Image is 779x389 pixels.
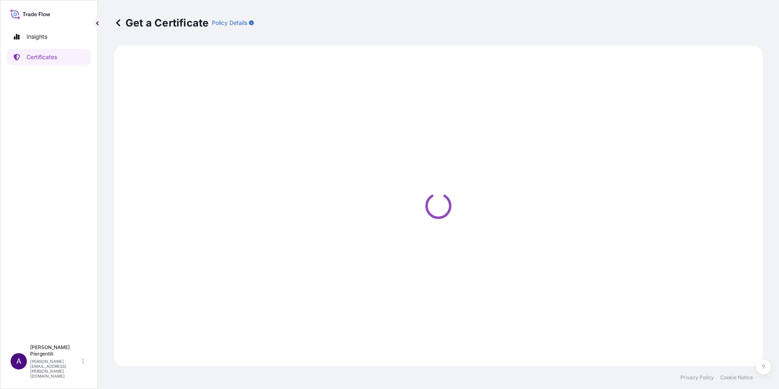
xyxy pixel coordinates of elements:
p: [PERSON_NAME][EMAIL_ADDRESS][PERSON_NAME][DOMAIN_NAME] [30,359,81,378]
a: Insights [7,29,91,45]
a: Privacy Policy [680,374,714,381]
div: Loading [119,51,758,361]
p: Insights [26,33,47,41]
a: Cookie Notice [720,374,753,381]
p: Certificates [26,53,57,61]
p: Policy Details [212,19,247,27]
p: [PERSON_NAME] Piergentili [30,344,81,357]
span: A [16,357,21,365]
p: Get a Certificate [114,16,209,29]
a: Certificates [7,49,91,65]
